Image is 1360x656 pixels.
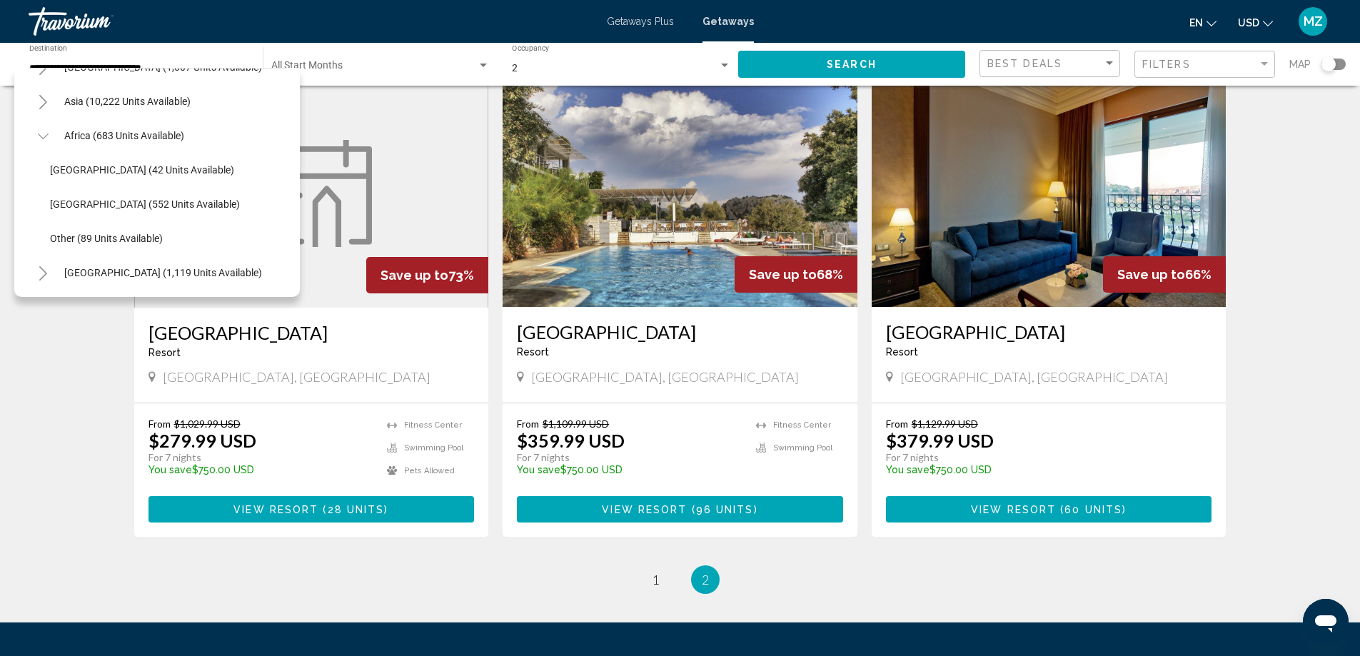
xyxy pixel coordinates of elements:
[134,565,1226,594] ul: Pagination
[827,59,877,71] span: Search
[50,233,163,244] span: Other (89 units available)
[1142,59,1191,70] span: Filters
[517,496,843,523] button: View Resort(96 units)
[50,198,240,210] span: [GEOGRAPHIC_DATA] (552 units available)
[517,418,539,430] span: From
[1064,504,1122,515] span: 60 units
[543,418,609,430] span: $1,109.99 USD
[1238,12,1273,33] button: Change currency
[64,130,184,141] span: Africa (683 units available)
[512,62,518,74] span: 2
[381,268,448,283] span: Save up to
[366,257,488,293] div: 73%
[148,418,171,430] span: From
[29,121,57,150] button: Toggle Africa (683 units available)
[148,322,475,343] a: [GEOGRAPHIC_DATA]
[64,96,191,107] span: Asia (10,222 units available)
[773,420,831,430] span: Fitness Center
[251,140,372,247] img: week.svg
[517,321,843,343] a: [GEOGRAPHIC_DATA]
[517,464,560,475] span: You save
[749,267,817,282] span: Save up to
[886,464,930,475] span: You save
[503,79,857,307] img: 7398O01X.jpg
[702,572,709,587] span: 2
[872,79,1226,307] img: RU74I01X.jpg
[1304,14,1323,29] span: MZ
[987,58,1062,69] span: Best Deals
[148,347,181,358] span: Resort
[886,430,994,451] p: $379.99 USD
[29,87,57,116] button: Toggle Asia (10,222 units available)
[163,369,430,385] span: [GEOGRAPHIC_DATA], [GEOGRAPHIC_DATA]
[404,443,463,453] span: Swimming Pool
[1303,599,1349,645] iframe: Кнопка запуска окна обмена сообщениями
[1103,256,1226,293] div: 66%
[1238,17,1259,29] span: USD
[687,504,757,515] span: ( )
[886,346,918,358] span: Resort
[987,58,1116,70] mat-select: Sort by
[517,451,742,464] p: For 7 nights
[57,85,198,118] button: Asia (10,222 units available)
[1056,504,1127,515] span: ( )
[886,496,1212,523] button: View Resort(60 units)
[886,321,1212,343] a: [GEOGRAPHIC_DATA]
[886,464,1198,475] p: $750.00 USD
[738,51,965,77] button: Search
[773,443,832,453] span: Swimming Pool
[148,464,192,475] span: You save
[29,7,593,36] a: Travorium
[886,451,1198,464] p: For 7 nights
[607,16,674,27] a: Getaways Plus
[43,222,170,255] button: Other (89 units available)
[602,504,687,515] span: View Resort
[50,164,234,176] span: [GEOGRAPHIC_DATA] (42 units available)
[148,451,373,464] p: For 7 nights
[696,504,754,515] span: 96 units
[735,256,857,293] div: 68%
[971,504,1056,515] span: View Resort
[517,430,625,451] p: $359.99 USD
[1294,6,1331,36] button: User Menu
[148,430,256,451] p: $279.99 USD
[517,464,742,475] p: $750.00 USD
[404,466,455,475] span: Pets Allowed
[174,418,241,430] span: $1,029.99 USD
[1117,267,1185,282] span: Save up to
[57,256,269,289] button: [GEOGRAPHIC_DATA] (1,119 units available)
[318,504,388,515] span: ( )
[29,258,57,287] button: Toggle Middle East (1,119 units available)
[43,188,247,221] button: [GEOGRAPHIC_DATA] (552 units available)
[233,504,318,515] span: View Resort
[148,464,373,475] p: $750.00 USD
[912,418,978,430] span: $1,129.99 USD
[404,420,462,430] span: Fitness Center
[43,153,241,186] button: [GEOGRAPHIC_DATA] (42 units available)
[900,369,1168,385] span: [GEOGRAPHIC_DATA], [GEOGRAPHIC_DATA]
[702,16,754,27] a: Getaways
[1189,12,1217,33] button: Change language
[57,119,191,152] button: Africa (683 units available)
[64,267,262,278] span: [GEOGRAPHIC_DATA] (1,119 units available)
[328,504,385,515] span: 28 units
[531,369,799,385] span: [GEOGRAPHIC_DATA], [GEOGRAPHIC_DATA]
[886,418,908,430] span: From
[1189,17,1203,29] span: en
[517,346,549,358] span: Resort
[1289,54,1311,74] span: Map
[148,496,475,523] button: View Resort(28 units)
[652,572,659,587] span: 1
[1134,50,1275,79] button: Filter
